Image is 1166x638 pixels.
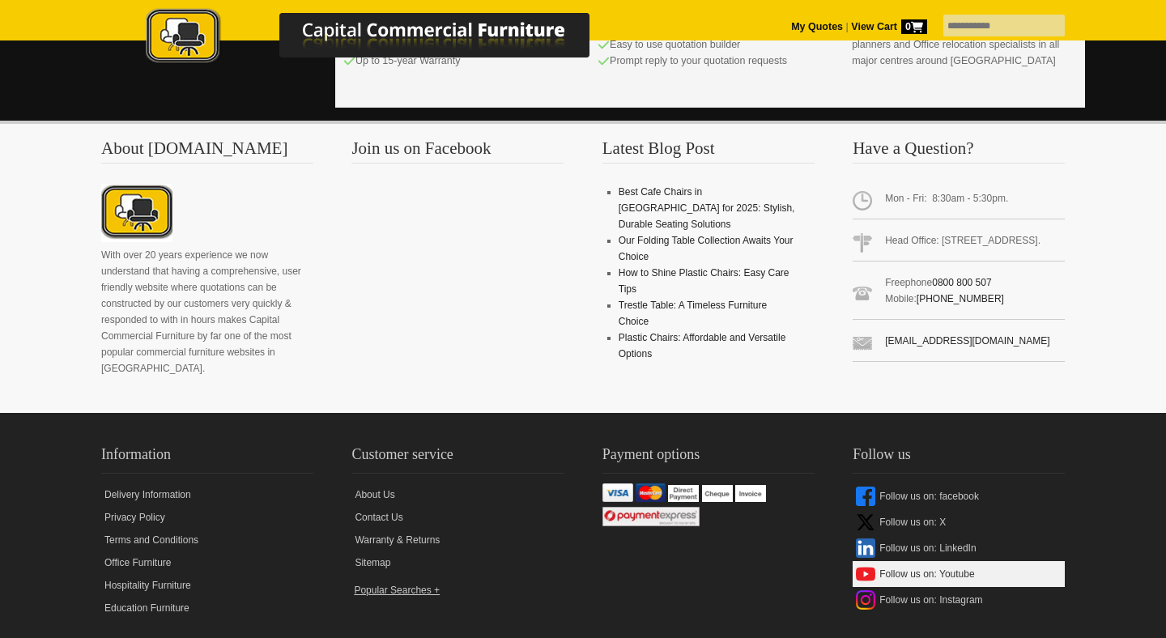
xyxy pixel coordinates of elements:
a: Best Cafe Chairs in [GEOGRAPHIC_DATA] for 2025: Stylish, Durable Seating Solutions [619,186,795,230]
a: [EMAIL_ADDRESS][DOMAIN_NAME] [885,335,1049,347]
img: VISA [602,483,633,503]
img: youtube-icon [856,564,875,584]
a: Trestle Table: A Timeless Furniture Choice [619,300,767,327]
span: Mon - Fri: 8:30am - 5:30pm. [853,184,1065,219]
img: About CCFNZ Logo [101,184,172,242]
img: Capital Commercial Furniture Logo [101,8,668,67]
h2: Information [101,442,313,474]
img: Mastercard [636,483,666,502]
h3: Join us on Facebook [351,140,564,164]
a: Follow us on: Youtube [853,561,1065,587]
a: Follow us on: facebook [853,483,1065,509]
a: Office Furniture [101,551,313,574]
a: Plastic Chairs: Affordable and Versatile Options [619,332,786,359]
img: Windcave / Payment Express [602,507,700,526]
a: Hospitality Furniture [101,574,313,597]
a: Our Folding Table Collection Awaits Your Choice [619,235,794,262]
img: facebook-icon [856,487,875,506]
h2: Customer service [351,442,564,474]
h3: Latest Blog Post [602,140,815,164]
a: Follow us on: X [853,509,1065,535]
img: linkedin-icon [856,538,875,558]
h2: Payment options [602,442,815,474]
a: Education Furniture [101,597,313,619]
a: Privacy Policy [101,506,313,529]
a: View Cart0 [849,21,927,32]
img: Cheque [702,485,733,502]
p: With over 20 years experience we now understand that having a comprehensive, user friendly websit... [101,247,313,376]
span: Head Office: [STREET_ADDRESS]. [853,226,1065,262]
a: Capital Commercial Furniture Logo [101,8,668,72]
span: Freephone Mobile: [853,268,1065,320]
img: instagram-icon [856,590,875,610]
h2: Follow us [853,442,1065,474]
a: Contact Us [351,506,564,529]
a: My Quotes [791,21,843,32]
a: Follow us on: Instagram [853,587,1065,613]
a: About Us [351,483,564,506]
a: How to Shine Plastic Chairs: Easy Care Tips [619,267,789,295]
a: [PHONE_NUMBER] [917,293,1004,304]
img: Direct Payment [668,485,699,502]
strong: View Cart [851,21,927,32]
iframe: fb:page Facebook Social Plugin [351,184,562,362]
a: Sitemap [351,551,564,574]
span: 0 [901,19,927,34]
img: x-icon [856,513,875,532]
a: Warranty & Returns [351,529,564,551]
a: Follow us on: LinkedIn [853,535,1065,561]
h3: About [DOMAIN_NAME] [101,140,313,164]
a: Delivery Information [101,483,313,506]
h3: Have a Question? [853,140,1065,164]
a: 0800 800 507 [932,277,991,288]
a: Terms and Conditions [101,529,313,551]
img: Invoice [735,485,766,502]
